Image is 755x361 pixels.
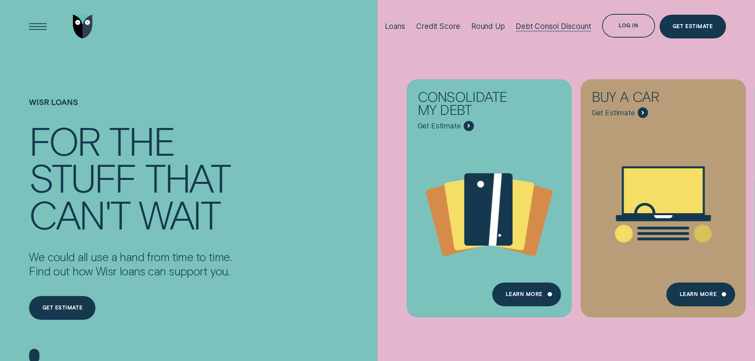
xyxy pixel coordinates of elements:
[139,195,220,232] div: wait
[471,22,505,31] div: Round Up
[516,22,591,31] div: Debt Consol Discount
[592,90,698,107] div: Buy a car
[29,122,231,232] h4: For the stuff that can't wait
[29,296,96,320] a: Get estimate
[659,15,726,38] a: Get Estimate
[73,15,93,38] img: Wisr
[29,159,136,195] div: stuff
[109,122,174,159] div: the
[418,122,461,130] span: Get Estimate
[581,79,746,310] a: Buy a car - Learn more
[492,283,561,306] a: Learn more
[666,283,735,306] a: Learn More
[592,109,635,117] span: Get Estimate
[29,122,100,159] div: For
[602,14,655,38] button: Log in
[145,159,229,195] div: that
[29,250,231,278] p: We could all use a hand from time to time. Find out how Wisr loans can support you.
[416,22,460,31] div: Credit Score
[418,90,524,120] div: Consolidate my debt
[29,195,130,232] div: can't
[26,15,50,38] button: Open Menu
[29,97,231,122] h1: Wisr loans
[385,22,405,31] div: Loans
[407,79,572,310] a: Consolidate my debt - Learn more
